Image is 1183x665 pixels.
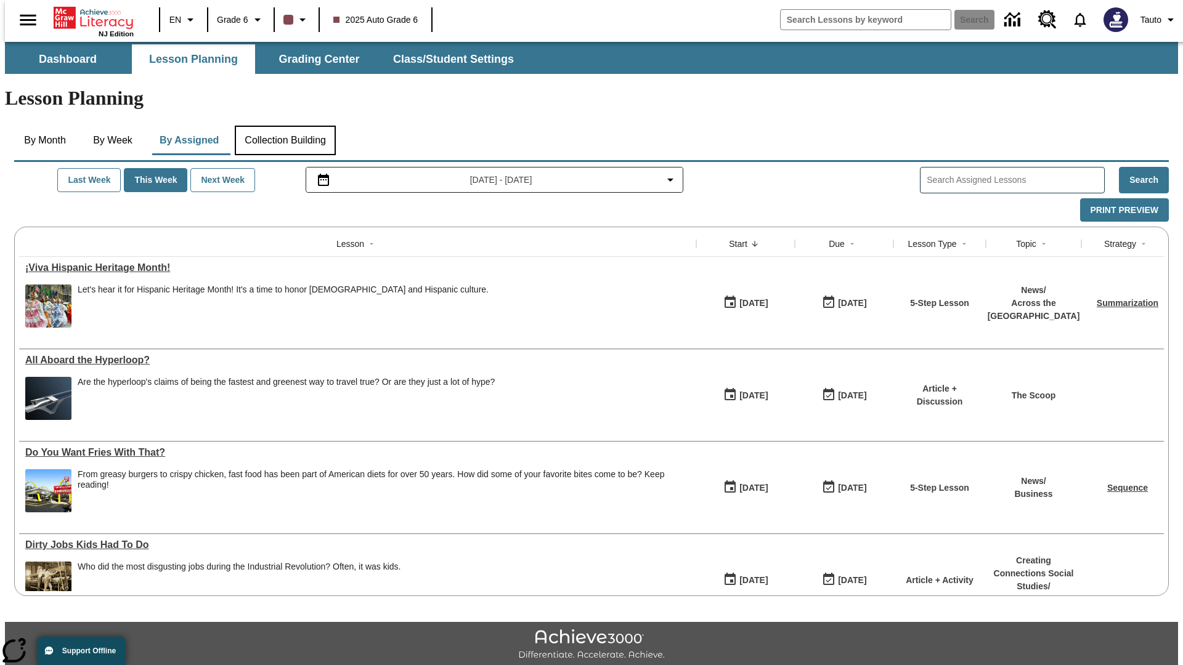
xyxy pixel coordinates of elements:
[25,469,71,512] img: One of the first McDonald's stores, with the iconic red sign and golden arches.
[25,284,71,328] img: A photograph of Hispanic women participating in a parade celebrating Hispanic culture. The women ...
[663,172,678,187] svg: Collapse Date Range Filter
[212,9,270,31] button: Grade: Grade 6, Select a grade
[818,291,871,315] button: 09/21/25: Last day the lesson can be accessed
[838,480,866,496] div: [DATE]
[25,447,690,458] div: Do You Want Fries With That?
[1119,167,1169,193] button: Search
[37,637,126,665] button: Support Offline
[1140,14,1161,26] span: Tauto
[739,296,768,311] div: [DATE]
[25,377,71,420] img: Artist rendering of Hyperloop TT vehicle entering a tunnel
[383,44,524,74] button: Class/Student Settings
[1104,238,1136,250] div: Strategy
[190,168,255,192] button: Next Week
[57,168,121,192] button: Last Week
[1014,475,1052,488] p: News /
[25,539,690,550] a: Dirty Jobs Kids Had To Do, Lessons
[164,9,203,31] button: Language: EN, Select a language
[818,476,871,499] button: 07/20/26: Last day the lesson can be accessed
[25,355,690,366] div: All Aboard the Hyperloop?
[78,377,495,420] div: Are the hyperloop's claims of being the fastest and greenest way to travel true? Or are they just...
[10,2,46,38] button: Open side menu
[992,554,1075,593] p: Creating Connections Social Studies /
[1036,236,1051,251] button: Sort
[1014,488,1052,501] p: Business
[132,44,255,74] button: Lesson Planning
[1080,198,1169,222] button: Print Preview
[1136,236,1151,251] button: Sort
[5,44,525,74] div: SubNavbar
[333,14,418,26] span: 2025 Auto Grade 6
[1107,483,1148,493] a: Sequence
[818,568,871,592] button: 11/30/25: Last day the lesson can be accessed
[739,480,768,496] div: [DATE]
[235,126,336,155] button: Collection Building
[1016,238,1036,250] div: Topic
[25,262,690,273] div: ¡Viva Hispanic Heritage Month!
[1097,298,1158,308] a: Summarization
[78,284,489,295] div: Let's hear it for Hispanic Heritage Month! It's a time to honor [DEMOGRAPHIC_DATA] and Hispanic c...
[988,297,1080,323] p: Across the [GEOGRAPHIC_DATA]
[719,291,772,315] button: 09/15/25: First time the lesson was available
[25,355,690,366] a: All Aboard the Hyperloop?, Lessons
[78,469,690,490] div: From greasy burgers to crispy chicken, fast food has been part of American diets for over 50 year...
[364,236,379,251] button: Sort
[1012,389,1056,402] p: The Scoop
[747,236,762,251] button: Sort
[217,14,248,26] span: Grade 6
[1136,9,1183,31] button: Profile/Settings
[838,296,866,311] div: [DATE]
[518,629,665,661] img: Achieve3000 Differentiate Accelerate Achieve
[1104,7,1128,32] img: Avatar
[278,9,315,31] button: Class color is dark brown. Change class color
[336,238,364,250] div: Lesson
[719,568,772,592] button: 07/11/25: First time the lesson was available
[908,238,956,250] div: Lesson Type
[78,562,401,605] div: Who did the most disgusting jobs during the Industrial Revolution? Often, it was kids.
[957,236,972,251] button: Sort
[781,10,951,30] input: search field
[311,172,678,187] button: Select the date range menu item
[14,126,76,155] button: By Month
[739,388,768,403] div: [DATE]
[470,174,532,187] span: [DATE] - [DATE]
[25,539,690,550] div: Dirty Jobs Kids Had To Do
[927,171,1104,189] input: Search Assigned Lessons
[78,284,489,328] div: Let's hear it for Hispanic Heritage Month! It's a time to honor Hispanic Americans and Hispanic c...
[99,30,134,38] span: NJ Edition
[25,447,690,458] a: Do You Want Fries With That?, Lessons
[719,476,772,499] button: 07/14/25: First time the lesson was available
[124,168,187,192] button: This Week
[258,44,381,74] button: Grading Center
[1031,3,1064,36] a: Resource Center, Will open in new tab
[25,562,71,605] img: Black and white photo of two young boys standing on a piece of heavy machinery
[719,384,772,407] button: 07/21/25: First time the lesson was available
[845,236,860,251] button: Sort
[5,87,1178,110] h1: Lesson Planning
[1096,4,1136,36] button: Select a new avatar
[78,377,495,387] div: Are the hyperloop's claims of being the fastest and greenest way to travel true? Or are they just...
[910,297,969,310] p: 5-Step Lesson
[1064,4,1096,36] a: Notifications
[62,647,116,655] span: Support Offline
[838,388,866,403] div: [DATE]
[906,574,974,587] p: Article + Activity
[150,126,229,155] button: By Assigned
[910,482,969,494] p: 5-Step Lesson
[82,126,144,155] button: By Week
[829,238,845,250] div: Due
[54,6,134,30] a: Home
[838,573,866,588] div: [DATE]
[54,4,134,38] div: Home
[988,284,1080,297] p: News /
[25,262,690,273] a: ¡Viva Hispanic Heritage Month! , Lessons
[818,384,871,407] button: 06/30/26: Last day the lesson can be accessed
[900,382,980,408] p: Article + Discussion
[739,573,768,588] div: [DATE]
[729,238,747,250] div: Start
[78,469,690,512] div: From greasy burgers to crispy chicken, fast food has been part of American diets for over 50 year...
